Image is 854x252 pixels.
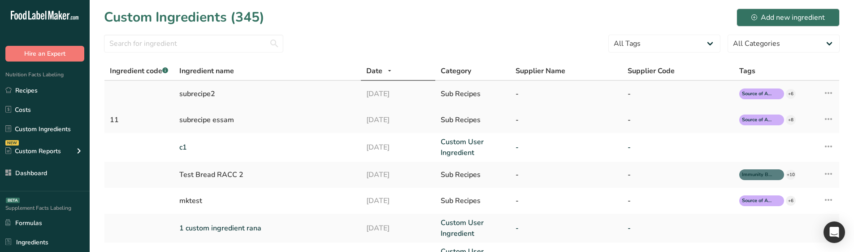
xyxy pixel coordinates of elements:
span: Source of Antioxidants [742,90,773,98]
div: BETA [6,198,20,203]
a: [DATE] [366,142,430,153]
span: Ingredient code [110,66,168,76]
input: Search for ingredient [104,35,283,53]
span: Ingredient name [179,66,234,76]
a: [DATE] [366,223,430,234]
div: - [628,115,729,125]
div: [DATE] [366,115,430,125]
div: +6 [786,89,796,99]
div: Sub Recipes [441,195,505,206]
div: - [516,115,617,125]
div: - [516,169,617,180]
div: mktest [179,195,355,206]
div: Sub Recipes [441,115,505,125]
div: Sub Recipes [441,169,505,180]
h1: Custom Ingredients (345) [104,7,264,27]
span: Date [366,66,382,76]
span: Supplier Name [516,66,565,76]
div: Open Intercom Messenger [824,221,845,243]
button: Hire an Expert [5,46,84,62]
span: Immunity Booster [742,171,773,179]
span: Source of Antioxidants [742,116,773,124]
div: [DATE] [366,195,430,206]
div: - [628,195,729,206]
div: - [516,88,617,99]
div: - [628,169,729,180]
a: Custom User Ingredient [441,137,505,158]
span: Tags [739,66,755,76]
a: - [516,223,617,234]
div: - [516,195,617,206]
span: Supplier Code [628,66,675,76]
div: +8 [786,115,796,125]
div: Add new ingredient [751,12,825,23]
div: subrecipe2 [179,88,355,99]
div: subrecipe essam [179,115,355,125]
span: Source of Antioxidants [742,197,773,205]
div: 11 [110,115,169,125]
a: - [628,142,729,153]
a: 1 custom ingredient rana [179,223,355,234]
div: +10 [786,170,796,180]
a: c1 [179,142,355,153]
div: NEW [5,140,19,146]
div: - [628,88,729,99]
div: Test Bread RACC 2 [179,169,355,180]
div: Sub Recipes [441,88,505,99]
div: [DATE] [366,169,430,180]
div: [DATE] [366,88,430,99]
a: - [516,142,617,153]
div: Custom Reports [5,146,61,156]
button: Add new ingredient [737,9,840,27]
span: Category [441,66,471,76]
a: - [628,223,729,234]
a: Custom User Ingredient [441,217,505,239]
div: +6 [786,196,796,206]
